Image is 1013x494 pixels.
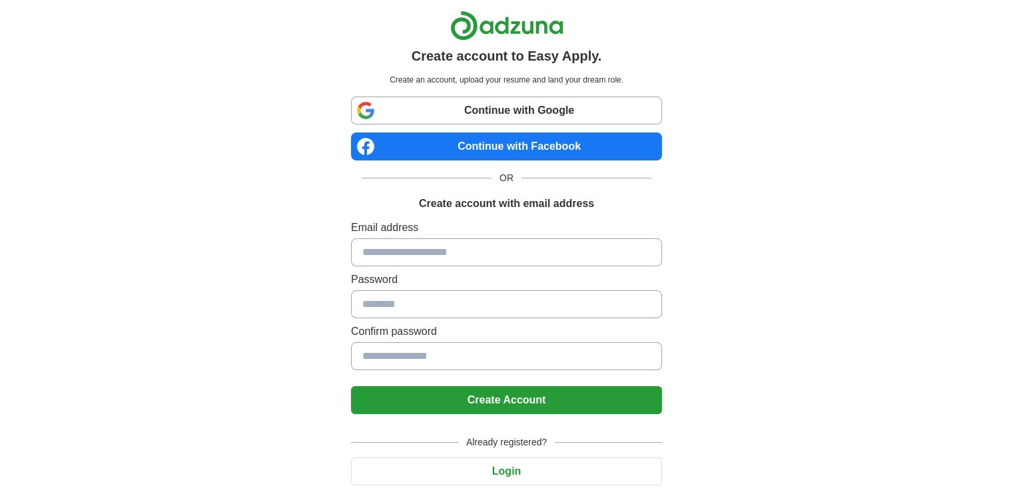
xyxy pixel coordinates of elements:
[354,74,659,86] p: Create an account, upload your resume and land your dream role.
[450,11,563,41] img: Adzuna logo
[412,46,602,66] h1: Create account to Easy Apply.
[351,97,662,124] a: Continue with Google
[419,196,594,212] h1: Create account with email address
[351,272,662,288] label: Password
[351,386,662,414] button: Create Account
[351,220,662,236] label: Email address
[492,171,521,185] span: OR
[351,132,662,160] a: Continue with Facebook
[458,435,555,449] span: Already registered?
[351,324,662,340] label: Confirm password
[351,465,662,477] a: Login
[351,457,662,485] button: Login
